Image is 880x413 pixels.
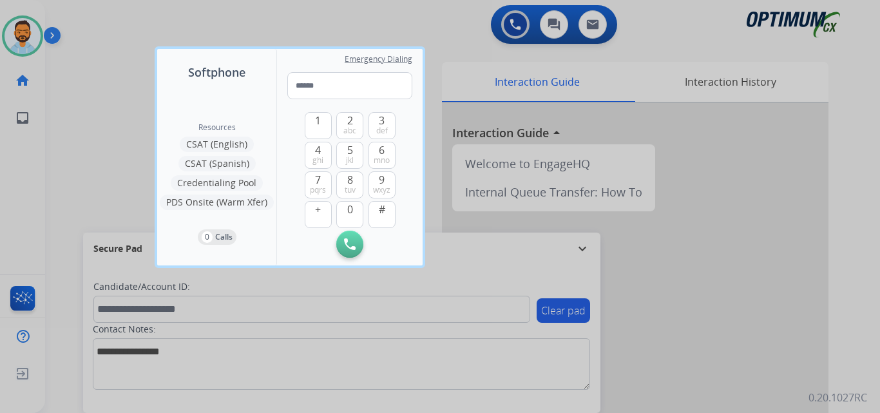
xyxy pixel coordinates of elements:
p: 0 [202,231,213,243]
button: PDS Onsite (Warm Xfer) [160,195,274,210]
span: 4 [315,142,321,158]
button: 2abc [336,112,363,139]
span: 7 [315,172,321,187]
span: # [379,202,385,217]
span: abc [343,126,356,136]
button: CSAT (Spanish) [178,156,256,171]
button: 5jkl [336,142,363,169]
span: Emergency Dialing [345,54,412,64]
button: CSAT (English) [180,137,254,152]
span: Softphone [188,63,245,81]
span: mno [374,155,390,166]
span: Resources [198,122,236,133]
span: 5 [347,142,353,158]
button: 4ghi [305,142,332,169]
span: def [376,126,388,136]
p: 0.20.1027RC [808,390,867,405]
span: 0 [347,202,353,217]
button: 7pqrs [305,171,332,198]
p: Calls [215,231,233,243]
button: 3def [368,112,396,139]
span: 9 [379,172,385,187]
span: ghi [312,155,323,166]
span: 3 [379,113,385,128]
span: pqrs [310,185,326,195]
span: 6 [379,142,385,158]
button: 0Calls [198,229,236,245]
button: 1 [305,112,332,139]
button: 0 [336,201,363,228]
button: 8tuv [336,171,363,198]
button: # [368,201,396,228]
button: 9wxyz [368,171,396,198]
img: call-button [344,238,356,250]
span: 2 [347,113,353,128]
button: + [305,201,332,228]
span: + [315,202,321,217]
button: 6mno [368,142,396,169]
span: tuv [345,185,356,195]
span: 8 [347,172,353,187]
span: jkl [346,155,354,166]
span: 1 [315,113,321,128]
button: Credentialing Pool [171,175,263,191]
span: wxyz [373,185,390,195]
